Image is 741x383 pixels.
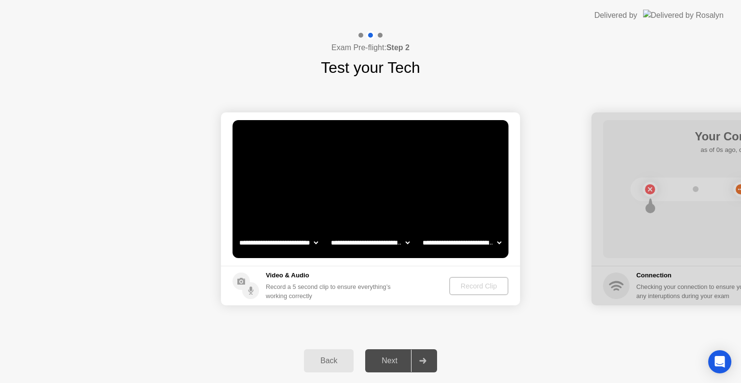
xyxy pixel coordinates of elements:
[329,233,412,252] select: Available speakers
[708,350,731,373] div: Open Intercom Messenger
[266,271,395,280] h5: Video & Audio
[449,277,508,295] button: Record Clip
[643,10,724,21] img: Delivered by Rosalyn
[594,10,637,21] div: Delivered by
[331,42,410,54] h4: Exam Pre-flight:
[453,282,505,290] div: Record Clip
[307,356,351,365] div: Back
[304,349,354,372] button: Back
[321,56,420,79] h1: Test your Tech
[266,282,395,301] div: Record a 5 second clip to ensure everything’s working correctly
[386,43,410,52] b: Step 2
[365,349,437,372] button: Next
[368,356,411,365] div: Next
[421,233,503,252] select: Available microphones
[237,233,320,252] select: Available cameras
